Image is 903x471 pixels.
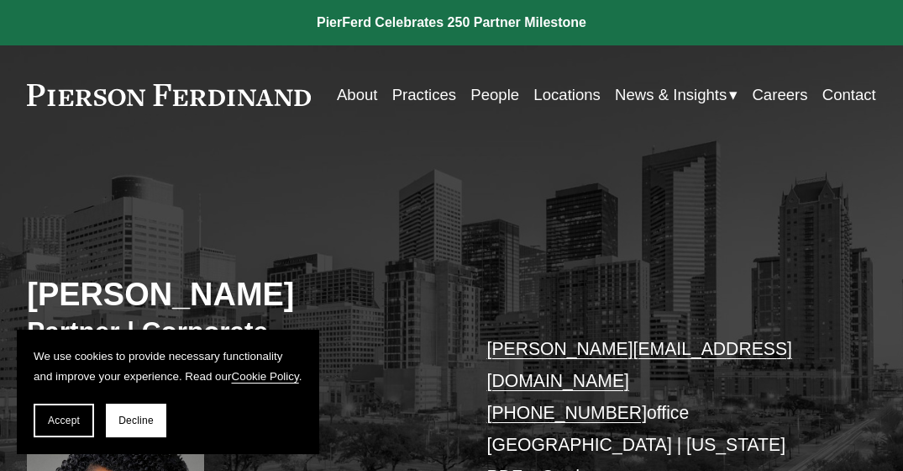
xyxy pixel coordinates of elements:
[232,370,299,383] a: Cookie Policy
[615,81,727,108] span: News & Insights
[487,339,792,390] a: [PERSON_NAME][EMAIL_ADDRESS][DOMAIN_NAME]
[118,415,154,426] span: Decline
[752,79,807,110] a: Careers
[337,79,378,110] a: About
[48,415,80,426] span: Accept
[34,347,302,387] p: We use cookies to provide necessary functionality and improve your experience. Read our .
[615,79,738,110] a: folder dropdown
[106,404,166,437] button: Decline
[34,404,94,437] button: Accept
[487,403,647,422] a: [PHONE_NUMBER]
[17,330,319,454] section: Cookie banner
[27,316,451,349] h3: Partner | Corporate
[470,79,519,110] a: People
[533,79,601,110] a: Locations
[392,79,456,110] a: Practices
[822,79,876,110] a: Contact
[27,276,451,315] h2: [PERSON_NAME]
